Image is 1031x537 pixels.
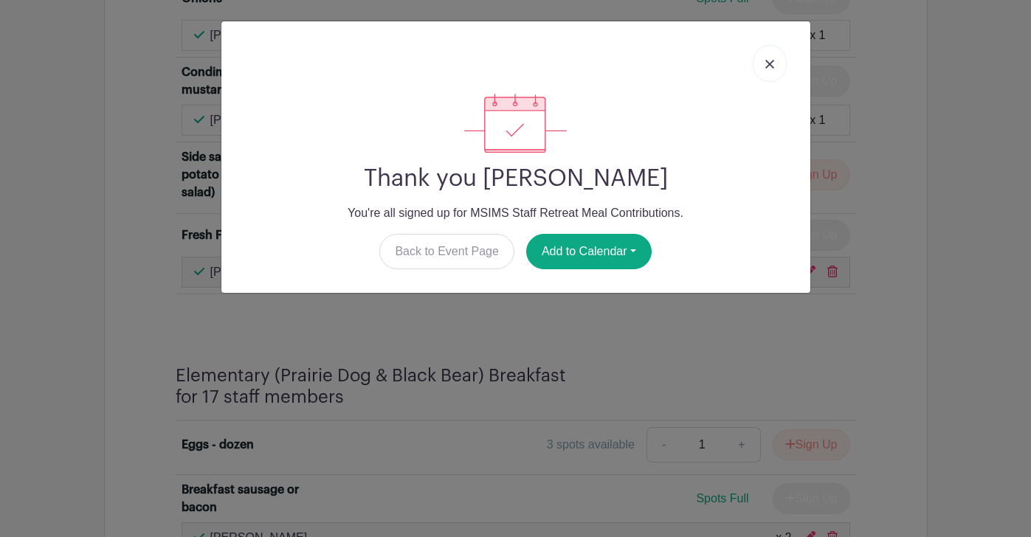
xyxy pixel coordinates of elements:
[233,204,799,222] p: You're all signed up for MSIMS Staff Retreat Meal Contributions.
[526,234,652,269] button: Add to Calendar
[233,164,799,193] h2: Thank you [PERSON_NAME]
[379,234,514,269] a: Back to Event Page
[464,94,566,153] img: signup_complete-c468d5dda3e2740ee63a24cb0ba0d3ce5d8a4ecd24259e683200fb1569d990c8.svg
[765,60,774,69] img: close_button-5f87c8562297e5c2d7936805f587ecaba9071eb48480494691a3f1689db116b3.svg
